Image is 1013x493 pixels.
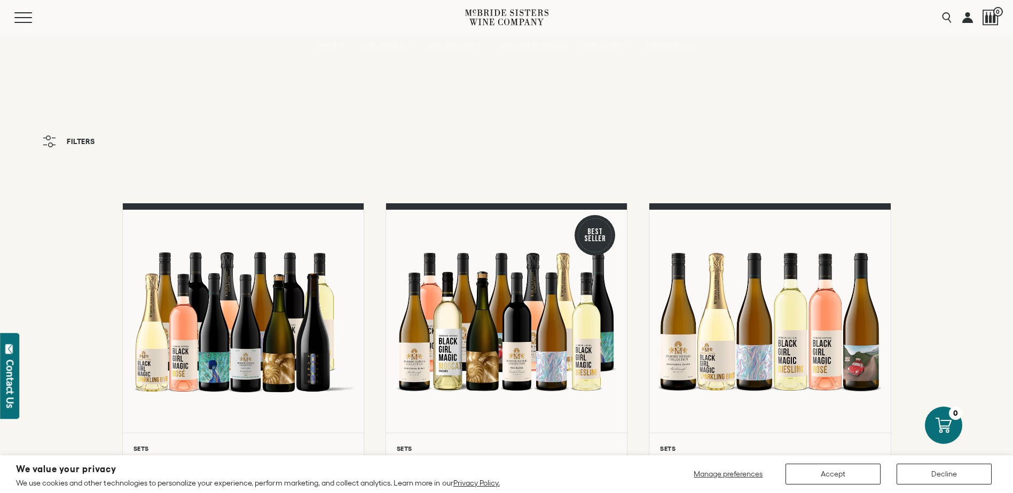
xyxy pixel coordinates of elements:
a: SHOP [312,35,350,56]
h6: Sets [134,445,353,452]
button: Accept [786,464,881,484]
button: Decline [897,464,992,484]
button: Mobile Menu Trigger [14,12,53,23]
a: JOIN THE CLUB [422,35,488,56]
div: 0 [949,407,962,420]
span: AFFILIATE PROGRAM [500,42,565,49]
a: OUR STORY [577,35,634,56]
h6: Sets [660,445,879,452]
span: Filters [67,138,95,145]
a: AFFILIATE PROGRAM [493,35,572,56]
div: Contact Us [5,360,15,408]
span: JOIN THE CLUB [429,42,475,49]
button: Filters [37,130,100,153]
a: FIND NEAR YOU [639,35,701,56]
a: Privacy Policy. [453,479,500,487]
button: Manage preferences [687,464,769,484]
span: OUR STORY [584,42,621,49]
span: 0 [993,7,1003,17]
span: FIND NEAR YOU [646,42,694,49]
span: SHOP [319,42,337,49]
span: Manage preferences [694,470,763,478]
span: OUR BRANDS [362,42,404,49]
a: OUR BRANDS [355,35,417,56]
p: We use cookies and other technologies to personalize your experience, perform marketing, and coll... [16,478,500,488]
h6: Sets [397,445,616,452]
h2: We value your privacy [16,465,500,474]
